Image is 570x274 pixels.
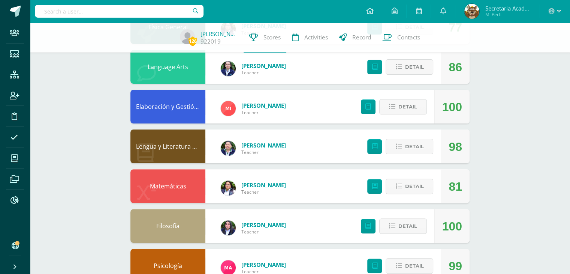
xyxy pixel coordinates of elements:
[154,262,182,270] a: Psicología
[386,59,433,75] button: Detail
[304,33,328,41] span: Activities
[442,209,462,243] div: 100
[241,109,286,116] span: Teacher
[398,100,417,114] span: Detail
[449,170,462,203] div: 81
[136,142,219,151] a: Lengua y Literatura Universal
[189,36,197,46] span: 126
[156,222,180,230] a: Filosofía
[241,261,286,268] a: [PERSON_NAME]
[130,169,205,203] div: Matemáticas
[386,258,433,274] button: Detail
[379,99,427,114] button: Detail
[148,63,188,71] a: Language Arts
[442,90,462,124] div: 100
[464,4,479,19] img: d6a28b792dbf0ce41b208e57d9de1635.png
[244,23,286,53] a: Scores
[377,23,426,53] a: Contacts
[241,142,286,149] a: [PERSON_NAME]
[241,149,286,155] span: Teacher
[221,141,236,156] img: 7c69af67f35011c215e125924d43341a.png
[397,33,420,41] span: Contacts
[241,102,286,109] a: [PERSON_NAME]
[241,221,286,229] a: [PERSON_NAME]
[130,50,205,84] div: Language Arts
[449,50,462,84] div: 86
[200,30,238,38] a: [PERSON_NAME]
[405,259,423,273] span: Detail
[180,29,195,44] img: 0ce591f6c5bb341b09083435ff076bde.png
[398,219,417,233] span: Detail
[221,61,236,76] img: 8cc4a9626247cd43eb92cada0100e39f.png
[130,209,205,243] div: Filosofía
[286,23,334,53] a: Activities
[241,189,286,195] span: Teacher
[150,182,186,190] a: Matemáticas
[130,129,205,163] div: Lengua y Literatura Universal
[405,179,423,193] span: Detail
[136,102,236,111] a: Elaboración y Gestión de Proyectos
[130,90,205,123] div: Elaboración y Gestión de Proyectos
[352,33,371,41] span: Record
[221,181,236,196] img: c7456b1c7483b5bc980471181b9518ab.png
[200,38,221,45] a: 922019
[386,139,433,154] button: Detail
[263,33,281,41] span: Scores
[221,101,236,116] img: bcb5d855c5dab1d02cc8bcea50869bf4.png
[449,130,462,164] div: 98
[485,5,530,12] span: Secretaria Académica
[386,179,433,194] button: Detail
[35,5,203,18] input: Search a user…
[241,229,286,235] span: Teacher
[379,218,427,234] button: Detail
[221,220,236,235] img: ee34ef986f03f45fc2392d0669348478.png
[485,11,530,18] span: Mi Perfil
[241,62,286,69] a: [PERSON_NAME]
[334,23,377,53] a: Record
[241,181,286,189] a: [PERSON_NAME]
[405,140,423,154] span: Detail
[405,60,423,74] span: Detail
[241,69,286,76] span: Teacher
